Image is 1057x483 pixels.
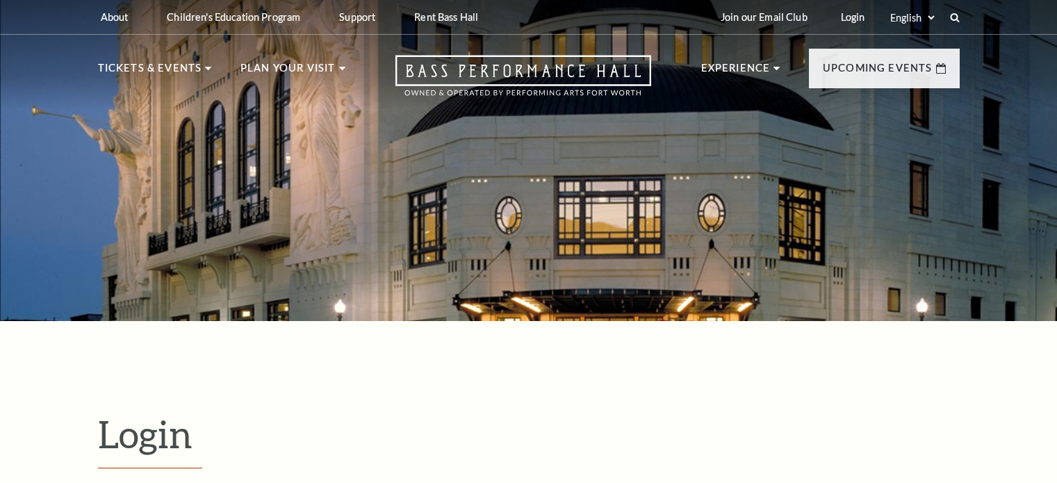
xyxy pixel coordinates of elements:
[414,11,478,23] p: Rent Bass Hall
[167,11,300,23] p: Children's Education Program
[887,11,937,24] select: Select:
[339,11,375,23] p: Support
[240,60,336,85] p: Plan Your Visit
[98,411,192,456] span: Login
[98,60,202,85] p: Tickets & Events
[823,60,933,85] p: Upcoming Events
[101,11,129,23] p: About
[701,60,771,85] p: Experience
